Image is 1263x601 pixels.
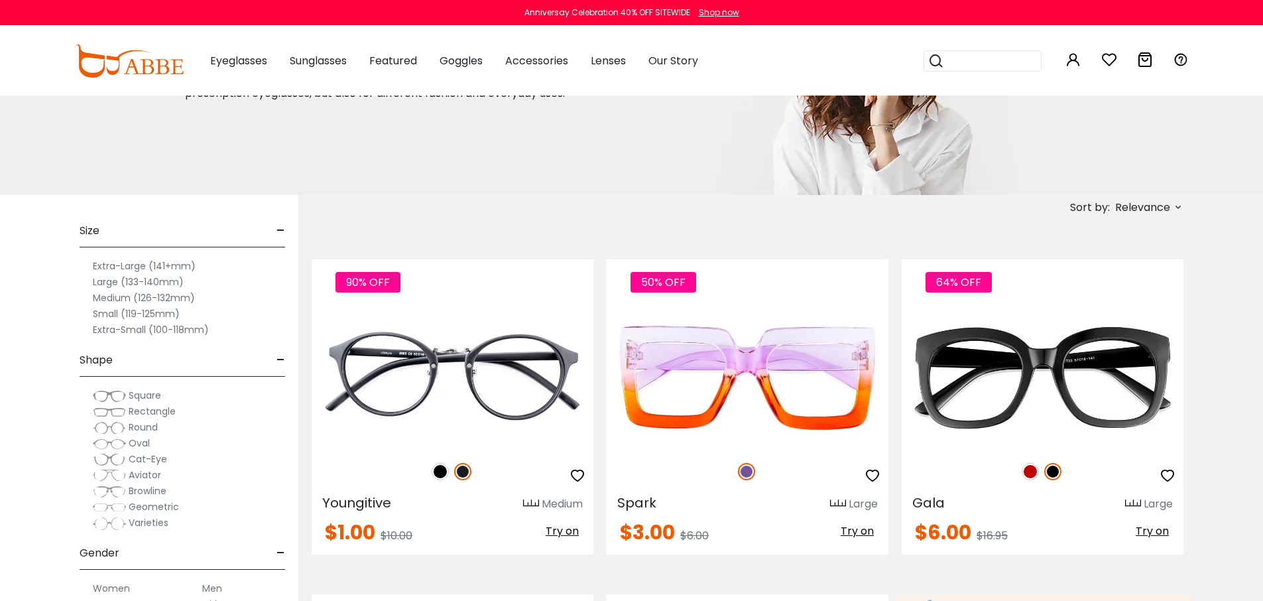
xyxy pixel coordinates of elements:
img: Square.png [93,389,126,403]
span: Gala [912,494,945,512]
span: Relevance [1115,196,1170,220]
label: Small (119-125mm) [93,306,180,322]
label: Extra-Small (100-118mm) [93,322,209,338]
button: Try on [837,523,878,540]
label: Medium (126-132mm) [93,290,195,306]
img: size ruler [1125,499,1141,509]
img: Purple Spark - Plastic ,Universal Bridge Fit [607,307,888,448]
div: Large [849,496,878,512]
span: Featured [369,53,417,68]
img: Round.png [93,421,126,434]
span: Sort by: [1070,200,1110,215]
img: Oval.png [93,437,126,450]
span: $6.00 [915,518,971,547]
img: Red [1022,463,1039,480]
img: Varieties.png [93,517,126,531]
img: Black Gala - Plastic ,Universal Bridge Fit [902,307,1183,448]
span: Shape [80,344,113,376]
span: Size [80,215,99,247]
span: 50% OFF [631,272,696,293]
div: Medium [542,496,583,512]
label: Women [93,580,130,596]
label: Large (133-140mm) [93,274,184,290]
a: Shop now [692,7,739,18]
span: $1.00 [325,518,375,547]
span: Oval [129,436,150,450]
img: Geometric.png [93,501,126,514]
span: Sunglasses [290,53,347,68]
span: Browline [129,484,166,498]
img: size ruler [830,499,846,509]
span: Eyeglasses [210,53,267,68]
span: Youngitive [322,494,391,512]
img: Matte-black Youngitive - Plastic ,Adjust Nose Pads [312,307,593,448]
img: size ruler [523,499,539,509]
button: Try on [542,523,583,540]
span: Our Story [648,53,698,68]
span: Gender [80,537,119,569]
button: Try on [1132,523,1173,540]
img: Matte Black [454,463,471,480]
span: Spark [617,494,656,512]
span: Lenses [591,53,626,68]
img: Cat-Eye.png [93,453,126,466]
span: Rectangle [129,405,176,418]
span: Try on [546,523,579,539]
img: abbeglasses.com [75,44,184,78]
img: Browline.png [93,485,126,498]
label: Men [202,580,222,596]
span: Round [129,421,158,434]
span: - [276,537,285,569]
span: Try on [841,523,874,539]
label: Extra-Large (141+mm) [93,258,196,274]
span: - [276,215,285,247]
span: $10.00 [381,528,412,543]
img: Aviator.png [93,469,126,482]
div: Anniversay Celebration 40% OFF SITEWIDE [524,7,690,19]
span: Accessories [505,53,568,68]
img: Black [432,463,449,480]
img: Purple [738,463,755,480]
span: 64% OFF [926,272,992,293]
span: Try on [1136,523,1169,539]
span: $6.00 [680,528,709,543]
span: Goggles [440,53,483,68]
span: Geometric [129,500,179,513]
span: Varieties [129,516,168,529]
img: Rectangle.png [93,405,126,419]
span: Square [129,389,161,402]
span: Cat-Eye [129,452,167,466]
span: - [276,344,285,376]
span: 90% OFF [335,272,400,293]
img: Black [1044,463,1061,480]
span: $16.95 [977,528,1008,543]
div: Shop now [699,7,739,19]
span: $3.00 [620,518,675,547]
span: Aviator [129,468,161,482]
div: Large [1144,496,1173,512]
